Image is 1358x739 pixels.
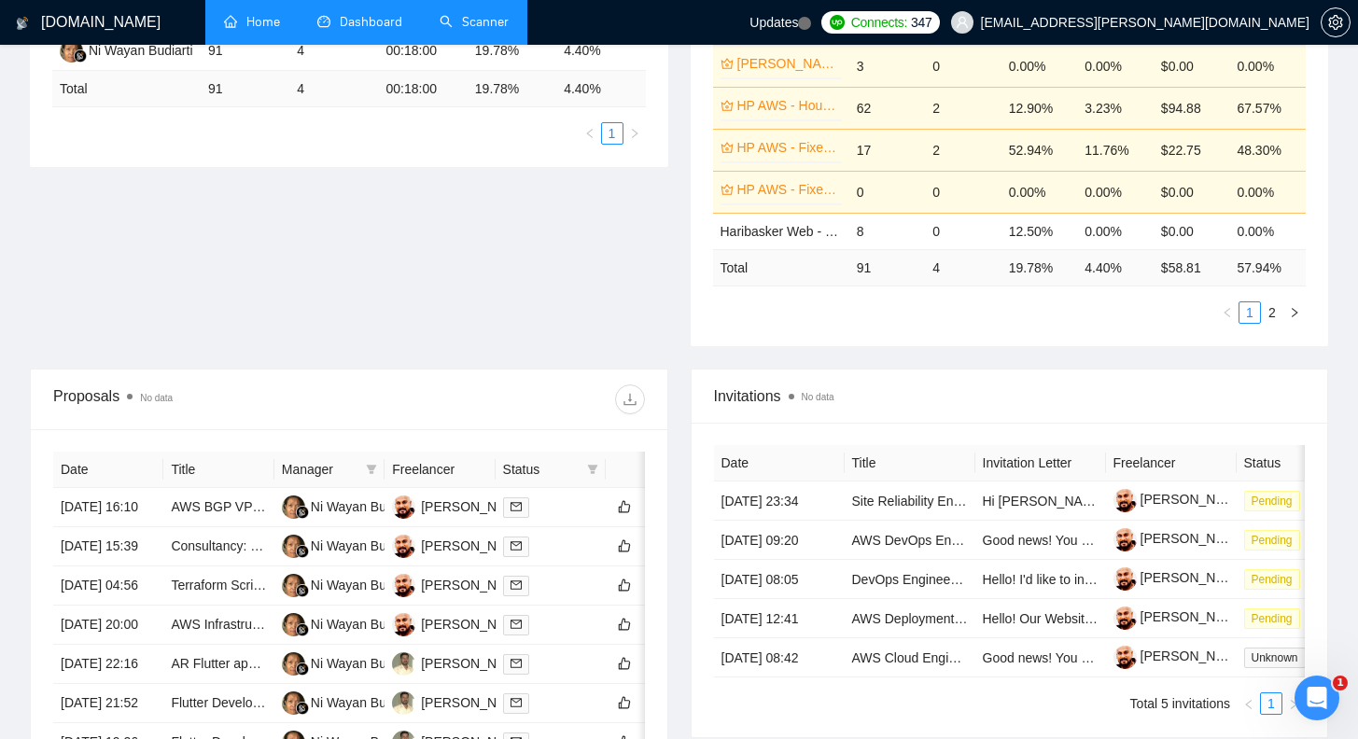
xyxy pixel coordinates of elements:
[721,183,734,196] span: crown
[613,574,636,596] button: like
[1113,570,1248,585] a: [PERSON_NAME]
[511,579,522,591] span: mail
[713,249,849,286] td: Total
[641,535,664,557] button: dislike
[392,498,528,513] a: HB[PERSON_NAME]
[289,32,378,71] td: 4
[385,452,495,488] th: Freelancer
[618,695,631,710] span: like
[1244,530,1300,551] span: Pending
[1283,301,1306,324] button: right
[311,575,415,595] div: Ni Wayan Budiarti
[618,617,631,632] span: like
[714,560,845,599] td: [DATE] 08:05
[1229,171,1306,213] td: 0.00%
[282,652,305,676] img: NW
[845,638,975,677] td: AWS Cloud Engineer for AdHoc Ongoing Infrastructure Configuration
[296,623,309,636] img: gigradar-bm.png
[53,684,163,723] td: [DATE] 21:52
[282,655,415,670] a: NWNi Wayan Budiarti
[1106,445,1237,481] th: Freelancer
[53,645,163,684] td: [DATE] 22:16
[379,71,468,107] td: 00:18:00
[1077,249,1154,286] td: 4.40 %
[849,213,926,249] td: 8
[379,32,468,71] td: 00:18:00
[1243,699,1254,710] span: left
[74,49,87,63] img: gigradar-bm.png
[613,495,636,518] button: like
[1244,569,1300,590] span: Pending
[282,574,305,597] img: NW
[171,656,338,671] a: AR Flutter app enhancement
[392,694,528,709] a: HB[PERSON_NAME]
[845,481,975,521] td: Site Reliability Engineer - Cloud Infrastructure Automation & Monitoring
[53,566,163,606] td: [DATE] 04:56
[171,578,476,593] a: Terraform Script Development for AWS Infrastructure
[616,392,644,407] span: download
[925,249,1001,286] td: 4
[1283,301,1306,324] li: Next Page
[282,691,305,715] img: NW
[1244,532,1308,547] a: Pending
[1282,692,1305,715] li: Next Page
[296,584,309,597] img: gigradar-bm.png
[641,574,664,596] button: dislike
[289,71,378,107] td: 4
[201,71,289,107] td: 91
[53,527,163,566] td: [DATE] 15:39
[587,464,598,475] span: filter
[615,384,645,414] button: download
[1238,692,1260,715] li: Previous Page
[641,495,664,518] button: dislike
[1229,45,1306,87] td: 0.00%
[421,575,528,595] div: [PERSON_NAME]
[623,122,646,145] button: right
[641,613,664,635] button: dislike
[1113,607,1137,630] img: c1VpIW9MRJ7d7XRGfs2XBEU2nfPzdfSExcAgCQiNqOnmkUUWwwlL2ZpJ0GTtWwTe53
[925,171,1001,213] td: 0
[296,702,309,715] img: gigradar-bm.png
[224,14,280,30] a: homeHome
[1282,692,1305,715] button: right
[311,692,415,713] div: Ni Wayan Budiarti
[53,452,163,488] th: Date
[392,495,415,519] img: HB
[845,599,975,638] td: AWS Deployment Cost Optimization for MVP
[421,692,528,713] div: [PERSON_NAME]
[171,499,300,514] a: AWS BGP VPN Setup
[1154,87,1230,129] td: $94.88
[830,15,845,30] img: upwork-logo.png
[1239,302,1260,323] a: 1
[613,652,636,675] button: like
[845,560,975,599] td: DevOps Engineer for Web3 Crypto Platform
[849,249,926,286] td: 91
[583,455,602,483] span: filter
[613,613,636,635] button: like
[60,39,83,63] img: NW
[362,455,381,483] span: filter
[613,691,636,714] button: like
[721,57,734,70] span: crown
[89,40,193,61] div: Ni Wayan Budiarti
[849,45,926,87] td: 3
[849,87,926,129] td: 62
[1229,87,1306,129] td: 67.57%
[392,691,415,715] img: HB
[714,599,845,638] td: [DATE] 12:41
[1216,301,1239,324] li: Previous Page
[1113,528,1137,551] img: c1VpIW9MRJ7d7XRGfs2XBEU2nfPzdfSExcAgCQiNqOnmkUUWwwlL2ZpJ0GTtWwTe53
[613,535,636,557] button: like
[1113,531,1248,546] a: [PERSON_NAME]
[641,691,664,714] button: dislike
[737,137,838,158] a: HP AWS - Fixed Rate($100)
[1130,692,1230,715] li: Total 5 invitations
[53,488,163,527] td: [DATE] 16:10
[140,393,173,403] span: No data
[311,536,415,556] div: Ni Wayan Budiarti
[392,613,415,636] img: HB
[53,384,349,414] div: Proposals
[714,521,845,560] td: [DATE] 09:20
[721,224,931,239] a: Haribasker Web - Fixed Rate ($100)
[282,535,305,558] img: NW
